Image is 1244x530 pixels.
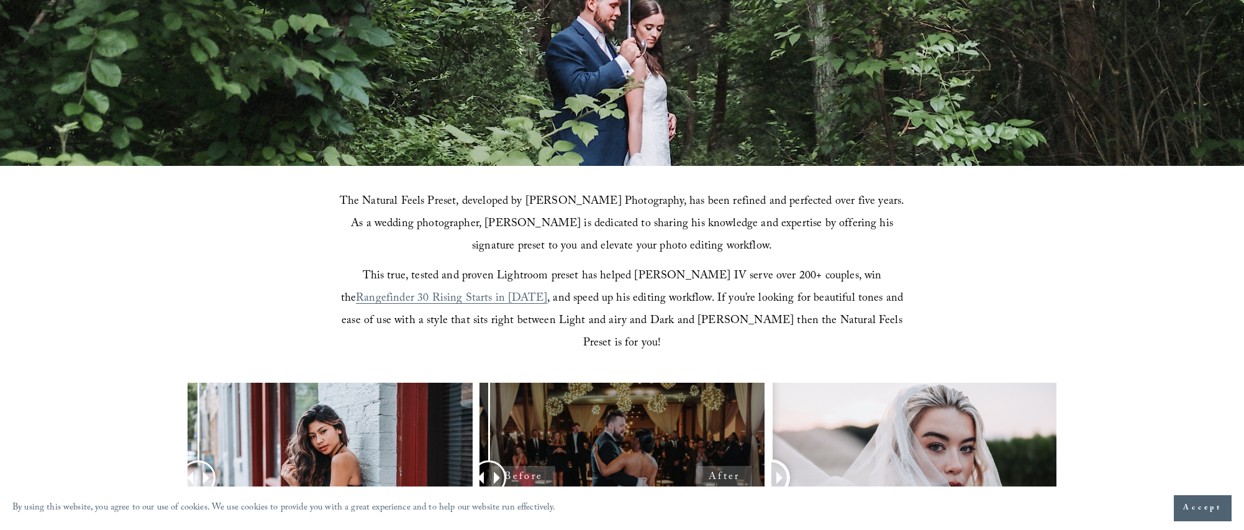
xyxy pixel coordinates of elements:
[341,267,885,309] span: This true, tested and proven Lightroom preset has helped [PERSON_NAME] IV serve over 200+ couples...
[1183,502,1222,514] span: Accept
[342,290,906,354] span: , and speed up his editing workflow. If you’re looking for beautiful tones and ease of use with a...
[12,500,556,518] p: By using this website, you agree to our use of cookies. We use cookies to provide you with a grea...
[340,193,908,257] span: The Natural Feels Preset, developed by [PERSON_NAME] Photography, has been refined and perfected ...
[356,290,547,309] a: Rangefinder 30 Rising Starts in [DATE]
[1174,495,1232,521] button: Accept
